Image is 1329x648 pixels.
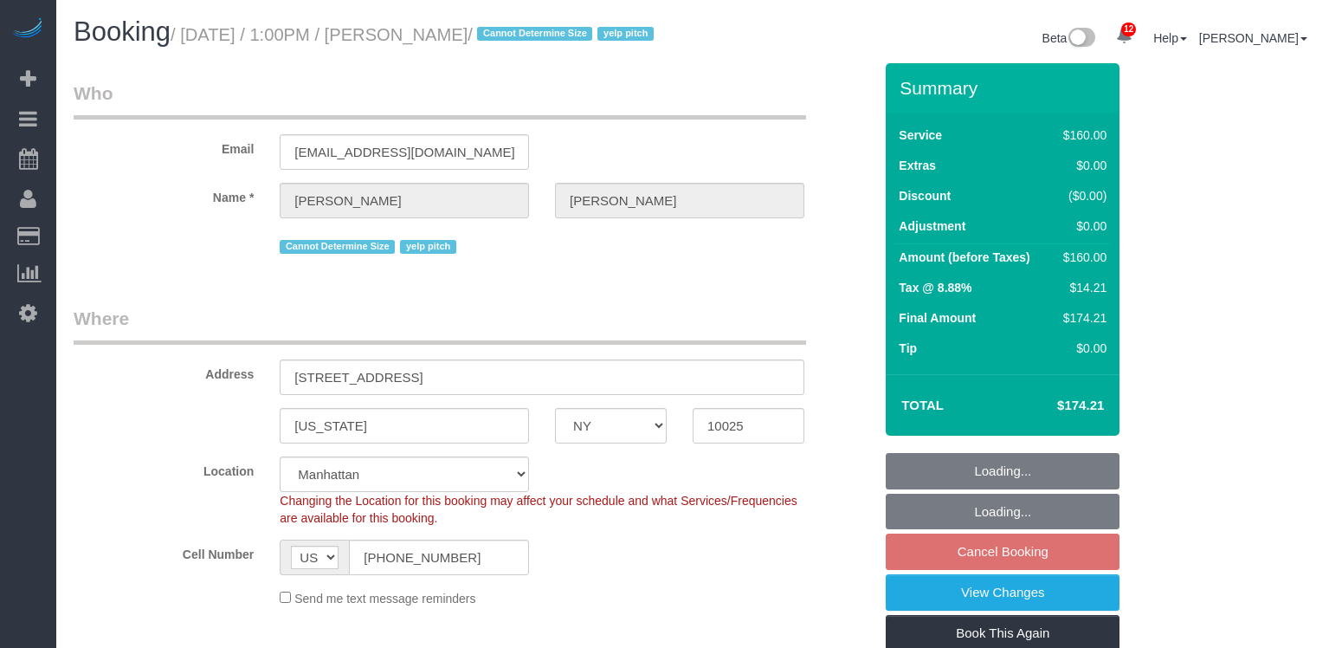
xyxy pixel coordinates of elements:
[1056,126,1106,144] div: $160.00
[74,16,171,47] span: Booking
[899,126,942,144] label: Service
[61,183,267,206] label: Name *
[349,540,529,575] input: Cell Number
[1056,279,1106,296] div: $14.21
[280,240,395,254] span: Cannot Determine Size
[693,408,804,444] input: Zip Code
[280,408,529,444] input: City
[280,494,797,525] span: Changing the Location for this booking may affect your schedule and what Services/Frequencies are...
[61,360,267,383] label: Address
[899,249,1029,266] label: Amount (before Taxes)
[597,27,654,41] span: yelp pitch
[1056,340,1106,357] div: $0.00
[74,81,806,120] legend: Who
[1056,217,1106,235] div: $0.00
[899,217,965,235] label: Adjustment
[886,574,1119,611] a: View Changes
[899,309,976,327] label: Final Amount
[555,183,804,218] input: Last Name
[61,457,267,480] label: Location
[1042,31,1096,45] a: Beta
[468,25,659,44] span: /
[171,25,659,44] small: / [DATE] / 1:00PM / [PERSON_NAME]
[899,157,936,174] label: Extras
[61,540,267,563] label: Cell Number
[280,183,529,218] input: First Name
[899,279,971,296] label: Tax @ 8.88%
[294,592,475,606] span: Send me text message reminders
[1056,309,1106,327] div: $174.21
[400,240,456,254] span: yelp pitch
[1121,23,1136,36] span: 12
[477,27,592,41] span: Cannot Determine Size
[61,134,267,158] label: Email
[1056,157,1106,174] div: $0.00
[1107,17,1141,55] a: 12
[1056,249,1106,266] div: $160.00
[900,78,1111,98] h3: Summary
[899,187,951,204] label: Discount
[901,398,944,412] strong: Total
[1005,399,1104,413] h4: $174.21
[74,306,806,345] legend: Where
[899,340,917,357] label: Tip
[1199,31,1307,45] a: [PERSON_NAME]
[1056,187,1106,204] div: ($0.00)
[1153,31,1187,45] a: Help
[10,17,45,42] img: Automaid Logo
[280,134,529,170] input: Email
[1067,28,1095,50] img: New interface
